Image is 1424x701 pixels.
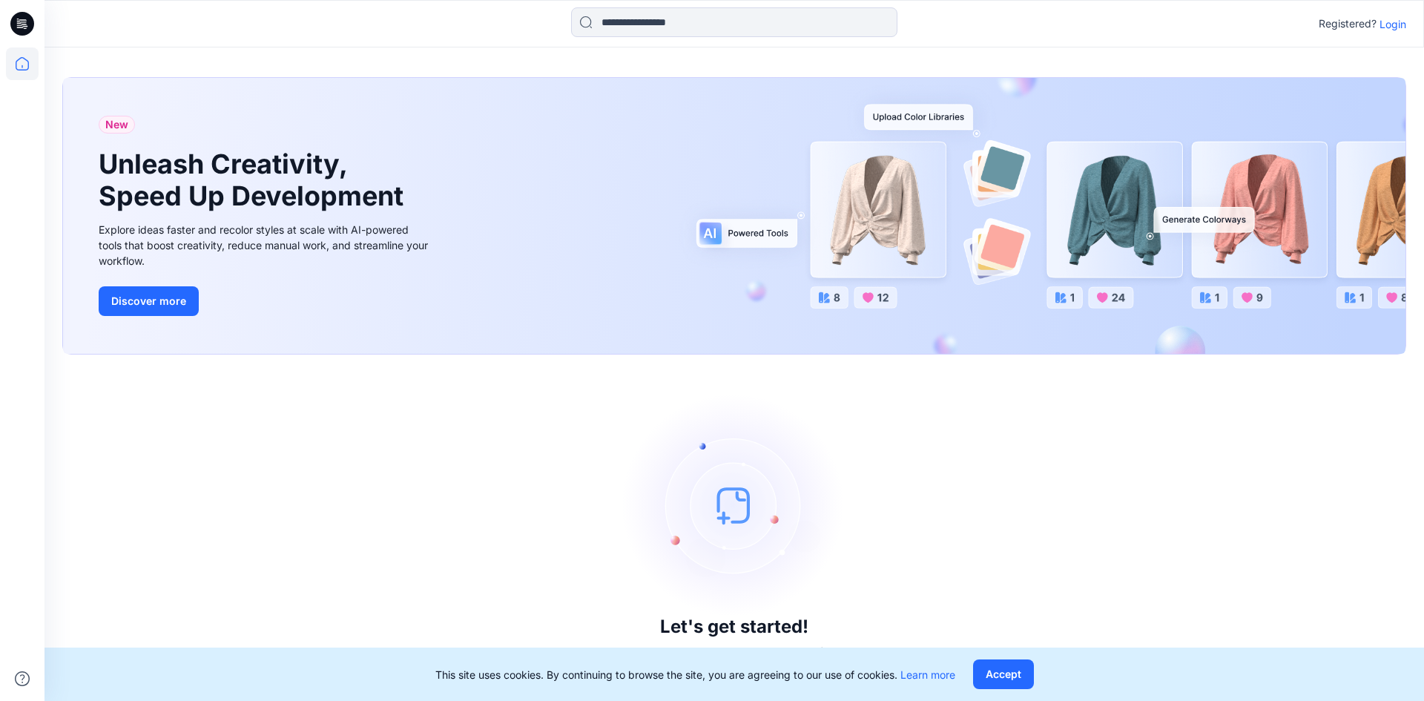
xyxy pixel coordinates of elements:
a: Discover more [99,286,432,316]
button: Accept [973,659,1034,689]
p: This site uses cookies. By continuing to browse the site, you are agreeing to our use of cookies. [435,667,955,682]
a: Learn more [900,668,955,681]
h3: Let's get started! [660,616,808,637]
p: Click New to add a style or create a folder. [613,643,855,661]
p: Registered? [1319,15,1377,33]
p: Login [1379,16,1406,32]
h1: Unleash Creativity, Speed Up Development [99,148,410,212]
div: Explore ideas faster and recolor styles at scale with AI-powered tools that boost creativity, red... [99,222,432,269]
span: New [105,116,128,134]
button: Discover more [99,286,199,316]
img: empty-state-image.svg [623,394,845,616]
